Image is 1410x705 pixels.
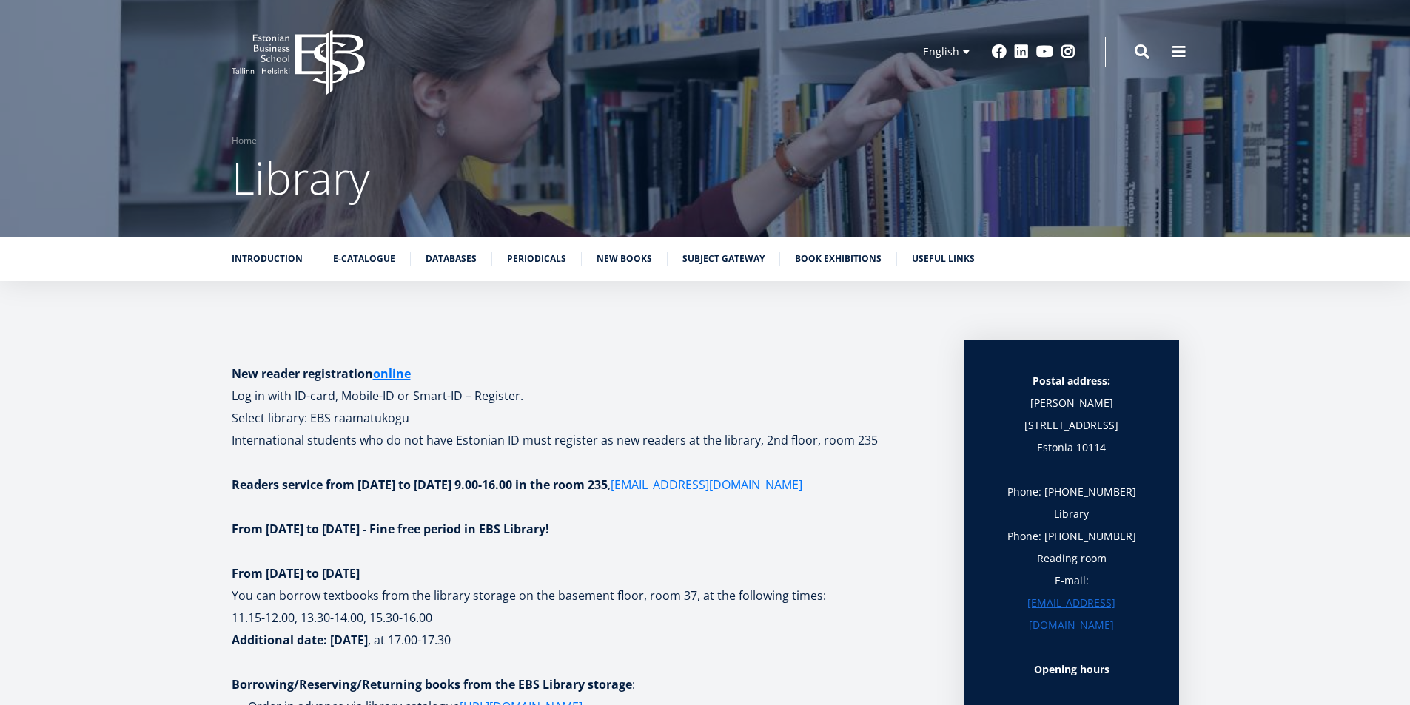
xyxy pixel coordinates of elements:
a: Useful links [912,252,975,266]
a: Instagram [1061,44,1075,59]
a: New books [597,252,652,266]
a: Periodicals [507,252,566,266]
a: Facebook [992,44,1007,59]
strong: From [DATE] to [DATE] - Fine free period in EBS Library! [232,521,549,537]
p: , [232,473,935,496]
strong: Borrowing/Reserving/Returning books from the EBS Library storage [232,676,632,692]
p: E-mail: [994,570,1149,636]
strong: New reader registration [232,365,411,382]
p: Phone: [PHONE_NUMBER] Library [994,481,1149,525]
p: [PERSON_NAME][STREET_ADDRESS] Estonia 10114 [994,392,1149,459]
p: Select library: EBS raamatukogu International students who do not have Estonian ID must register ... [232,407,935,451]
span: Library [232,147,370,208]
p: : [232,673,935,695]
strong: Readers service from [DATE] to [DATE] 9.00-16.00 in the room 235 [232,476,608,493]
a: Book exhibitions [795,252,882,266]
a: Subject Gateway [682,252,765,266]
p: , at 17.00-17.30 [232,629,935,673]
strong: From [DATE] to [DATE] [232,565,360,581]
p: Phone: [PHONE_NUMBER] Reading room [994,525,1149,570]
a: Databases [426,252,477,266]
a: Linkedin [1014,44,1029,59]
p: You can borrow textbooks from the library storage on the basement floor, room 37, at the followin... [232,562,935,629]
a: Introduction [232,252,303,266]
a: Home [232,133,257,148]
a: [EMAIL_ADDRESS][DOMAIN_NAME] [611,473,802,496]
strong: Postal address: [1033,374,1110,388]
a: online [373,362,411,385]
a: E-catalogue [333,252,395,266]
strong: Opening hours [1034,662,1109,676]
a: [EMAIL_ADDRESS][DOMAIN_NAME] [994,592,1149,636]
strong: Additional date: [DATE] [232,632,368,648]
a: Youtube [1036,44,1053,59]
p: Log in with ID-card, Mobile-ID or Smart-ID – Register. [232,362,935,407]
